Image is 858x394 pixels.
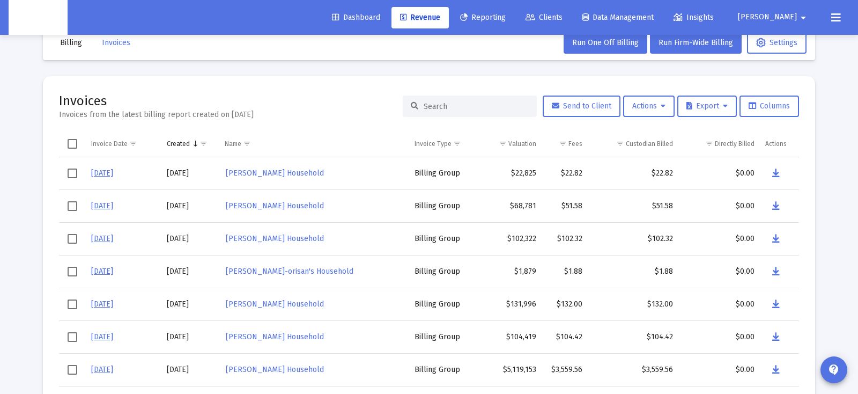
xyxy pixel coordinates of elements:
button: Settings [747,32,807,54]
a: Reporting [452,7,514,28]
td: Column Custodian Billed [588,131,678,157]
td: Column Valuation [477,131,542,157]
a: Data Management [574,7,662,28]
button: Send to Client [543,96,620,117]
td: Billing Group [409,353,477,386]
a: [DATE] [91,201,113,210]
span: Show filter options for column 'Created' [199,140,208,148]
button: Export [677,96,737,117]
a: [DATE] [91,300,113,309]
span: Data Management [582,13,654,22]
td: [DATE] [161,320,220,353]
td: $0.00 [678,288,760,320]
div: $132.00 [547,299,582,310]
a: [PERSON_NAME] Household [225,329,325,345]
span: [PERSON_NAME] Household [226,300,324,309]
td: Column Directly Billed [678,131,760,157]
button: [PERSON_NAME] [725,6,823,28]
button: Invoices [93,32,139,54]
td: $0.00 [678,255,760,288]
td: [DATE] [161,222,220,255]
span: Settings [756,38,797,47]
div: $22.82 [547,168,582,179]
button: Columns [739,96,799,117]
div: Select row [68,365,77,375]
span: Show filter options for column 'Invoice Type' [453,140,461,148]
span: Insights [674,13,714,22]
span: [PERSON_NAME] Household [226,234,324,243]
a: [DATE] [91,267,113,276]
div: Invoice Date [91,140,128,148]
span: Run Firm-Wide Billing [659,38,733,47]
td: [DATE] [161,189,220,222]
div: Actions [765,140,787,148]
div: $51.58 [547,201,582,211]
span: [PERSON_NAME] Household [226,169,324,178]
div: Name [225,140,241,148]
div: Select row [68,234,77,244]
span: Show filter options for column 'Valuation' [499,140,507,148]
td: [DATE] [161,255,220,288]
a: [PERSON_NAME] Household [225,362,325,377]
td: $68,781 [477,189,542,222]
td: Column Name [219,131,409,157]
a: Revenue [391,7,449,28]
a: [PERSON_NAME] Household [225,198,325,214]
td: Column Fees [542,131,588,157]
span: Revenue [400,13,440,22]
div: Select row [68,332,77,342]
td: $0.00 [678,157,760,190]
span: [PERSON_NAME] Household [226,332,324,341]
a: [PERSON_NAME] Household [225,296,325,312]
div: Invoice Type [415,140,452,148]
div: $132.00 [593,299,673,310]
button: Run Firm-Wide Billing [650,32,742,54]
td: Billing Group [409,157,477,190]
td: Billing Group [409,255,477,288]
span: Run One Off Billing [572,38,639,47]
td: $131,996 [477,288,542,320]
div: Fees [568,140,582,148]
td: Column Invoice Type [409,131,477,157]
input: Search [424,102,529,111]
td: Column Invoice Date [86,131,161,157]
td: $22,825 [477,157,542,190]
td: Billing Group [409,189,477,222]
button: Actions [623,96,675,117]
div: Directly Billed [715,140,755,148]
td: [DATE] [161,288,220,320]
div: $3,559.56 [593,364,673,375]
div: $104.42 [547,332,582,342]
div: $51.58 [593,201,673,211]
div: Created [167,140,190,148]
div: $102.32 [593,234,673,244]
td: $1,879 [477,255,542,288]
a: [PERSON_NAME] Household [225,165,325,181]
a: [PERSON_NAME] Household [225,231,325,246]
div: Custodian Billed [626,140,673,148]
a: Dashboard [323,7,389,28]
div: Select all [68,139,77,149]
td: $0.00 [678,353,760,386]
img: Dashboard [17,7,60,28]
td: Billing Group [409,288,477,320]
button: Billing [51,32,91,54]
div: $104.42 [593,332,673,342]
td: $5,119,153 [477,353,542,386]
td: [DATE] [161,353,220,386]
div: $102.32 [547,234,582,244]
span: Actions [632,101,665,111]
a: [DATE] [91,365,113,374]
button: Run One Off Billing [564,32,647,54]
a: [DATE] [91,332,113,341]
td: $102,322 [477,222,542,255]
div: $1.88 [593,266,673,277]
div: Select row [68,267,77,276]
td: Billing Group [409,320,477,353]
span: Export [686,101,728,111]
a: [PERSON_NAME]-orisan's Household [225,264,354,279]
div: Invoices from the latest billing report created on [DATE] [59,110,254,120]
span: Dashboard [332,13,380,22]
span: Show filter options for column 'Invoice Date' [129,140,137,148]
td: [DATE] [161,157,220,190]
